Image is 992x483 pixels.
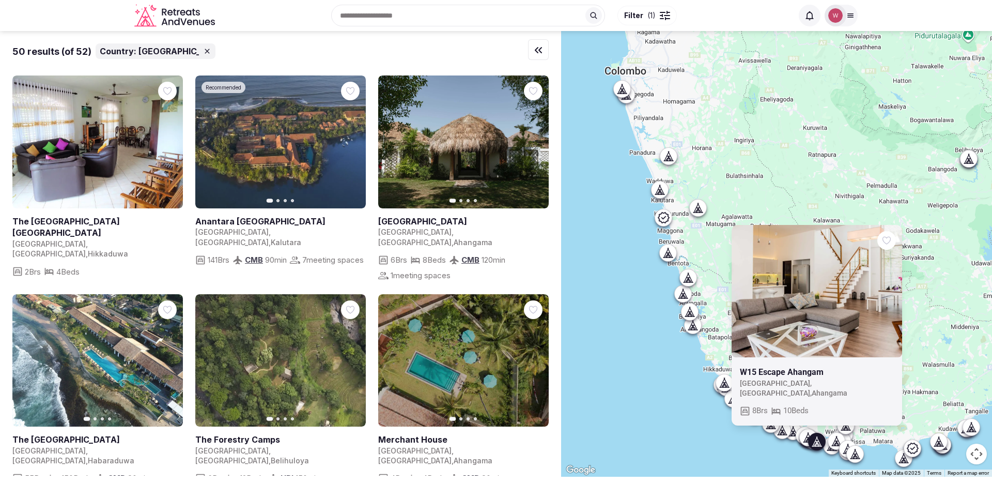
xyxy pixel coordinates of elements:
[732,225,902,358] a: View W15 Escape Ahangam
[86,456,88,465] span: ,
[454,456,492,465] span: Ahangama
[810,389,812,397] span: ,
[461,255,479,265] a: CMB
[378,228,452,236] span: [GEOGRAPHIC_DATA]
[474,199,477,202] button: Go to slide 4
[276,199,280,202] button: Go to slide 2
[101,417,104,420] button: Go to slide 3
[482,254,505,265] span: 120 min
[269,238,271,247] span: ,
[882,470,921,476] span: Map data ©2025
[452,456,454,465] span: ,
[195,228,269,236] span: [GEOGRAPHIC_DATA]
[291,199,294,202] button: Go to slide 4
[88,456,134,465] span: Habaraduwa
[378,446,452,455] span: [GEOGRAPHIC_DATA]
[206,84,241,91] span: Recommended
[12,45,91,58] div: 50 results (of 52)
[195,446,269,455] span: [GEOGRAPHIC_DATA]
[459,199,462,202] button: Go to slide 2
[284,417,287,420] button: Go to slide 3
[269,228,271,236] span: ,
[276,417,280,420] button: Go to slide 2
[378,456,452,465] span: [GEOGRAPHIC_DATA]
[831,470,876,477] button: Keyboard shortcuts
[378,238,452,247] span: [GEOGRAPHIC_DATA]
[195,238,269,247] span: [GEOGRAPHIC_DATA]
[202,82,245,93] div: Recommended
[454,238,492,247] span: Ahangama
[378,216,549,227] h2: [GEOGRAPHIC_DATA]
[452,228,454,236] span: ,
[564,463,598,477] a: Open this area in Google Maps (opens a new window)
[810,379,812,387] span: ,
[134,4,217,27] svg: Retreats and Venues company logo
[647,10,656,21] span: ( 1 )
[12,456,86,465] span: [GEOGRAPHIC_DATA]
[450,417,456,421] button: Go to slide 1
[302,254,364,265] span: 7 meeting spaces
[617,6,677,25] button: Filter(1)
[134,4,217,27] a: Visit the homepage
[12,294,183,427] a: View The Fortress Resort & Spa
[86,249,88,258] span: ,
[267,199,273,203] button: Go to slide 1
[107,473,126,483] a: CMB
[378,76,549,208] a: View Tekanda Lodge
[245,255,263,265] a: CMB
[265,254,287,265] span: 90 min
[783,405,809,416] span: 10 Beds
[195,434,366,445] h2: The Forestry Camps
[12,446,86,455] span: [GEOGRAPHIC_DATA]
[461,473,479,483] a: CMB
[378,434,549,445] a: View venue
[452,446,454,455] span: ,
[12,249,86,258] span: [GEOGRAPHIC_DATA]
[12,216,183,239] a: View venue
[740,367,894,378] a: View venue
[271,456,309,465] span: Belihuloya
[291,417,294,420] button: Go to slide 4
[423,254,446,265] span: 8 Beds
[378,216,549,227] a: View venue
[740,379,810,387] span: [GEOGRAPHIC_DATA]
[195,456,269,465] span: [GEOGRAPHIC_DATA]
[284,199,287,202] button: Go to slide 3
[564,463,598,477] img: Google
[195,76,366,208] a: View Anantara Kalutara Resort
[966,444,987,464] button: Map camera controls
[391,254,407,265] span: 6 Brs
[467,417,470,420] button: Go to slide 3
[740,389,810,397] span: [GEOGRAPHIC_DATA]
[271,238,301,247] span: Kalutara
[267,417,273,421] button: Go to slide 1
[452,238,454,247] span: ,
[86,239,88,248] span: ,
[25,266,41,277] span: 2 Brs
[269,456,271,465] span: ,
[12,434,183,445] a: View venue
[474,417,477,420] button: Go to slide 4
[269,446,271,455] span: ,
[828,8,843,23] img: William Chin
[927,470,941,476] a: Terms (opens in new tab)
[752,405,768,416] span: 8 Brs
[86,446,88,455] span: ,
[56,266,80,277] span: 4 Beds
[195,216,366,227] a: View venue
[378,434,549,445] h2: Merchant House
[740,367,894,378] h2: W15 Escape Ahangam
[12,76,183,208] a: View The Woodlands Resort Hikkaduwa
[100,46,136,57] span: Country:
[12,216,183,239] h2: The [GEOGRAPHIC_DATA] [GEOGRAPHIC_DATA]
[812,389,847,397] span: Ahangama
[12,434,183,445] h2: The [GEOGRAPHIC_DATA]
[378,294,549,427] a: View Merchant House
[138,46,227,57] span: [GEOGRAPHIC_DATA]
[391,270,451,281] span: 1 meeting spaces
[84,417,90,421] button: Go to slide 1
[450,199,456,203] button: Go to slide 1
[195,216,366,227] h2: Anantara [GEOGRAPHIC_DATA]
[195,434,366,445] a: View venue
[208,254,229,265] span: 141 Brs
